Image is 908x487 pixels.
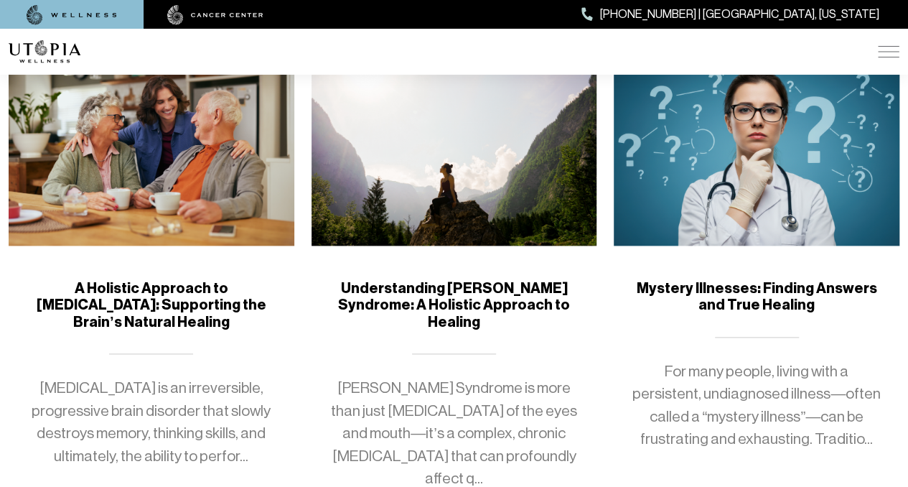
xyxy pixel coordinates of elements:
img: cancer center [167,5,263,25]
img: logo [9,40,80,63]
h5: A Holistic Approach to [MEDICAL_DATA]: Supporting the Brain’s Natural Healing [26,280,277,331]
img: wellness [27,5,117,25]
img: Mystery Illnesses: Finding Answers and True Healing [614,48,899,246]
img: A Holistic Approach to Dementia: Supporting the Brain’s Natural Healing [9,48,294,246]
h5: Mystery Illnesses: Finding Answers and True Healing [631,280,882,314]
span: [PHONE_NUMBER] | [GEOGRAPHIC_DATA], [US_STATE] [600,5,879,24]
img: Understanding Sjögren’s Syndrome: A Holistic Approach to Healing [312,48,597,246]
p: For many people, living with a persistent, undiagnosed illness—often called a “mystery illness”—c... [631,361,882,451]
img: icon-hamburger [878,46,899,57]
a: [PHONE_NUMBER] | [GEOGRAPHIC_DATA], [US_STATE] [581,5,879,24]
p: [MEDICAL_DATA] is an irreversible, progressive brain disorder that slowly destroys memory, thinki... [26,377,277,468]
h5: Understanding [PERSON_NAME] Syndrome: A Holistic Approach to Healing [329,280,580,331]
